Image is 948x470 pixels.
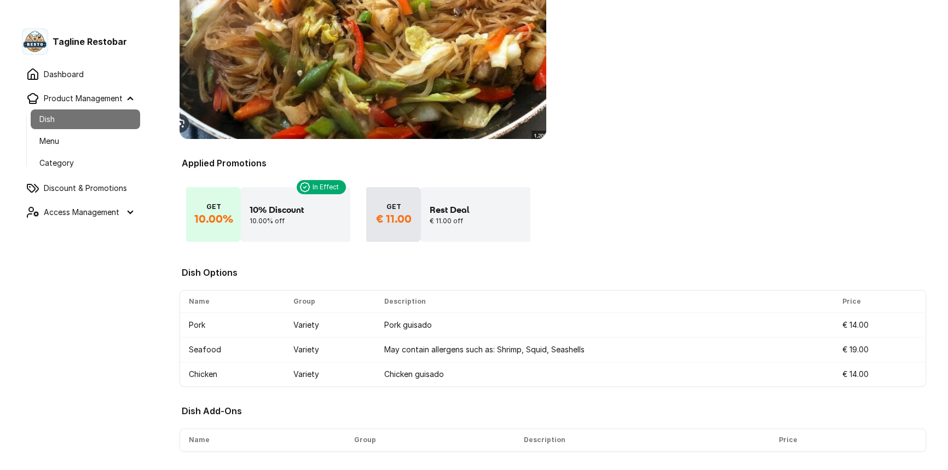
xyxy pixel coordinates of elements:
[180,337,285,362] td: Seafood
[22,28,48,55] img: Tagline Restobar logo
[180,312,285,337] td: Pork
[834,337,926,362] td: € 19.00
[31,131,140,151] a: Menu
[250,217,304,225] p: 10.00% off
[375,291,834,313] th: Description
[345,429,515,451] th: Group
[430,204,470,217] h1: Rest Deal
[13,28,144,55] a: Tagline Restobar logoTagline Restobar
[250,204,304,217] h1: 10% Discount
[770,429,926,451] th: Price
[18,63,140,85] a: Dashboard
[18,88,140,109] summary: Product Management
[375,337,834,362] td: May contain allergens such as: Shrimp, Squid, Seashells
[180,362,285,386] td: Chicken
[285,291,375,313] th: Group
[834,362,926,386] td: € 14.00
[180,152,926,172] label: Applied Promotions
[180,429,345,451] th: Name
[31,153,140,173] a: Category
[297,180,346,194] span: In Effect
[18,177,140,199] a: Discount & Promotions
[376,211,412,227] h1: € 11.00
[430,217,470,225] p: € 11.00 off
[285,312,375,337] td: Variety
[180,400,926,420] label: Dish Add-Ons
[375,362,834,386] td: Chicken guisado
[834,312,926,337] td: € 14.00
[31,109,140,129] a: Dish
[515,429,770,451] th: Description
[194,211,233,227] h1: 10.00%
[834,291,926,313] th: Price
[376,202,412,211] p: GET
[194,202,233,211] p: GET
[180,200,360,211] a: GET 10.00% In Effect 10% Discount 10.00% off
[285,337,375,362] td: Variety
[18,201,140,223] summary: Access Management
[180,291,285,313] th: Name
[375,312,834,337] td: Pork guisado
[360,200,537,211] a: GET € 11.00 Rest Deal € 11.00 off
[180,262,926,281] label: Dish Options
[285,362,375,386] td: Variety
[22,28,136,55] div: Tagline Restobar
